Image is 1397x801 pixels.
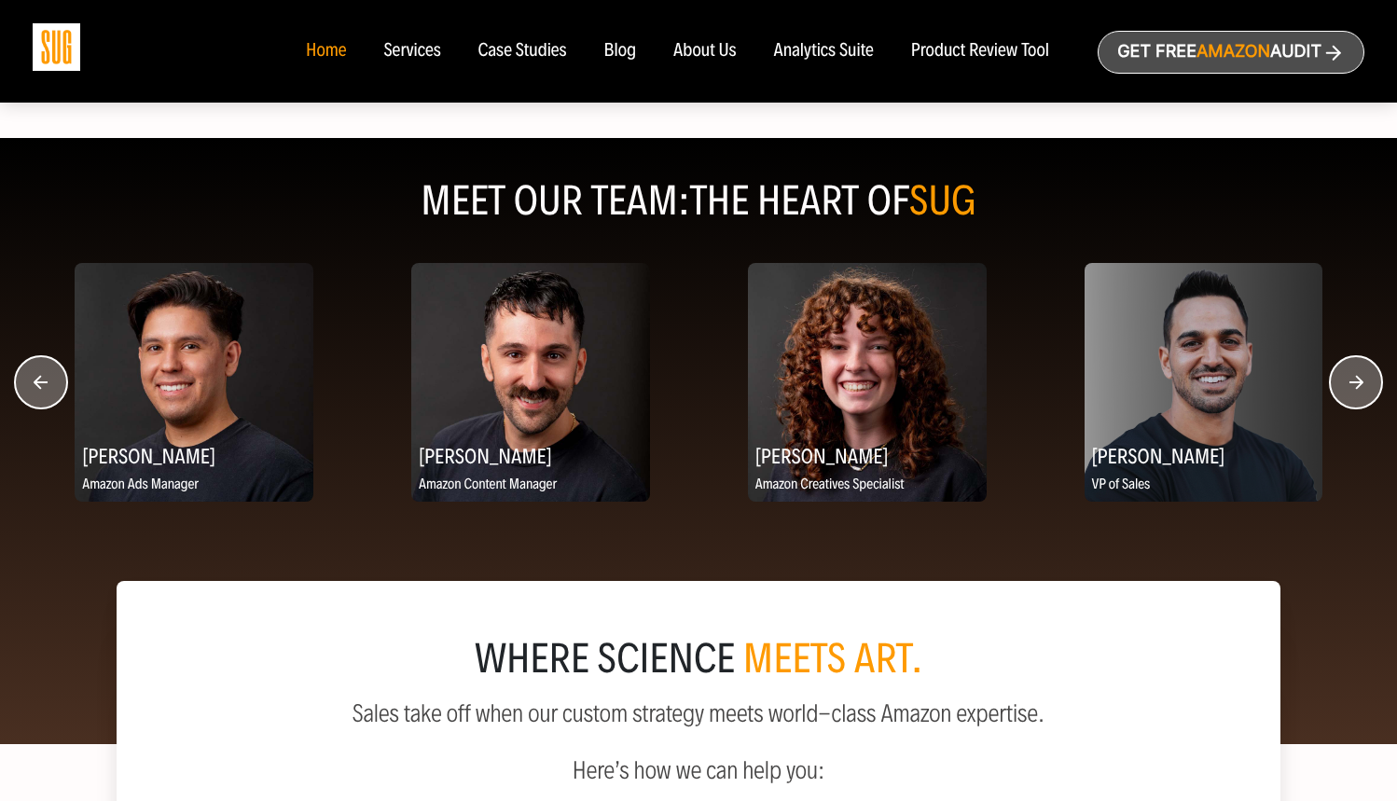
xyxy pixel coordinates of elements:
img: Victor Farfan Baltazar, Amazon Ads Manager [75,263,313,502]
h2: [PERSON_NAME] [411,437,650,474]
span: meets art. [743,634,923,684]
a: About Us [673,41,737,62]
img: Patrick DeRiso, II, Amazon Content Manager [411,263,650,502]
p: Here’s how we can help you: [161,742,1236,784]
h2: [PERSON_NAME] [75,437,313,474]
p: Amazon Ads Manager [75,474,313,497]
p: VP of Sales [1085,474,1323,497]
img: Sug [33,23,80,71]
img: Jeff Siddiqi, VP of Sales [1085,263,1323,502]
a: Services [383,41,440,62]
p: Amazon Content Manager [411,474,650,497]
a: Blog [604,41,637,62]
span: Amazon [1196,42,1270,62]
p: Amazon Creatives Specialist [748,474,987,497]
a: Product Review Tool [911,41,1049,62]
a: Get freeAmazonAudit [1098,31,1364,74]
img: Anna Butts, Amazon Creatives Specialist [748,263,987,502]
a: Analytics Suite [774,41,874,62]
p: Sales take off when our custom strategy meets world-class Amazon expertise. [161,700,1236,727]
h2: [PERSON_NAME] [1085,437,1323,474]
a: Case Studies [478,41,567,62]
div: where science [161,641,1236,678]
span: SUG [909,176,976,226]
h2: [PERSON_NAME] [748,437,987,474]
a: Home [306,41,346,62]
